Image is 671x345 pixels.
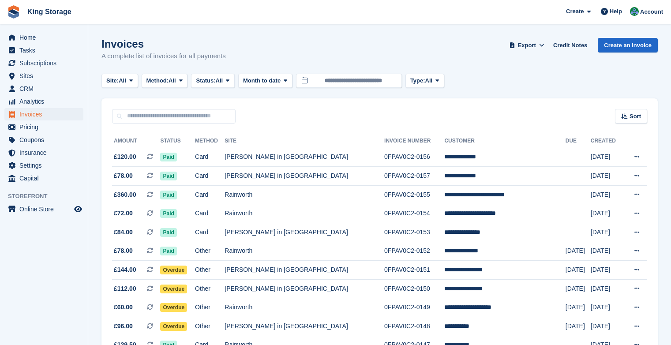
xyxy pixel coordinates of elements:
[19,172,72,184] span: Capital
[405,74,444,88] button: Type: All
[384,242,444,261] td: 0FPAV0C2-0152
[384,167,444,186] td: 0FPAV0C2-0157
[195,223,225,242] td: Card
[114,303,133,312] span: £60.00
[160,228,176,237] span: Paid
[112,134,160,148] th: Amount
[518,41,536,50] span: Export
[160,134,195,148] th: Status
[195,148,225,167] td: Card
[160,266,187,274] span: Overdue
[384,317,444,336] td: 0FPAV0C2-0148
[7,5,20,19] img: stora-icon-8386f47178a22dfd0bd8f6a31ec36ba5ce8667c1dd55bd0f319d3a0aa187defe.svg
[225,298,384,317] td: Rainworth
[507,38,546,52] button: Export
[225,279,384,298] td: [PERSON_NAME] in [GEOGRAPHIC_DATA]
[195,185,225,204] td: Card
[591,185,623,204] td: [DATE]
[169,76,176,85] span: All
[114,265,136,274] span: £144.00
[4,95,83,108] a: menu
[591,223,623,242] td: [DATE]
[195,298,225,317] td: Other
[4,172,83,184] a: menu
[114,228,133,237] span: £84.00
[160,191,176,199] span: Paid
[19,134,72,146] span: Coupons
[114,246,133,255] span: £78.00
[243,76,281,85] span: Month to date
[4,146,83,159] a: menu
[4,108,83,120] a: menu
[384,204,444,223] td: 0FPAV0C2-0154
[19,146,72,159] span: Insurance
[160,153,176,161] span: Paid
[4,57,83,69] a: menu
[114,284,136,293] span: £112.00
[160,303,187,312] span: Overdue
[444,134,565,148] th: Customer
[225,204,384,223] td: Rainworth
[216,76,223,85] span: All
[591,317,623,336] td: [DATE]
[195,167,225,186] td: Card
[19,70,72,82] span: Sites
[410,76,425,85] span: Type:
[101,38,226,50] h1: Invoices
[640,7,663,16] span: Account
[114,322,133,331] span: £96.00
[566,134,591,148] th: Due
[4,44,83,56] a: menu
[591,298,623,317] td: [DATE]
[225,242,384,261] td: Rainworth
[566,317,591,336] td: [DATE]
[225,134,384,148] th: Site
[591,134,623,148] th: Created
[591,167,623,186] td: [DATE]
[384,148,444,167] td: 0FPAV0C2-0156
[119,76,126,85] span: All
[101,51,226,61] p: A complete list of invoices for all payments
[4,134,83,146] a: menu
[566,242,591,261] td: [DATE]
[142,74,188,88] button: Method: All
[19,57,72,69] span: Subscriptions
[195,204,225,223] td: Card
[160,285,187,293] span: Overdue
[425,76,433,85] span: All
[4,203,83,215] a: menu
[160,322,187,331] span: Overdue
[384,298,444,317] td: 0FPAV0C2-0149
[566,7,584,16] span: Create
[591,204,623,223] td: [DATE]
[384,279,444,298] td: 0FPAV0C2-0150
[146,76,169,85] span: Method:
[195,317,225,336] td: Other
[384,185,444,204] td: 0FPAV0C2-0155
[19,203,72,215] span: Online Store
[19,31,72,44] span: Home
[591,279,623,298] td: [DATE]
[160,247,176,255] span: Paid
[19,108,72,120] span: Invoices
[225,148,384,167] td: [PERSON_NAME] in [GEOGRAPHIC_DATA]
[550,38,591,52] a: Credit Notes
[114,190,136,199] span: £360.00
[195,279,225,298] td: Other
[160,209,176,218] span: Paid
[19,82,72,95] span: CRM
[591,242,623,261] td: [DATE]
[566,279,591,298] td: [DATE]
[610,7,622,16] span: Help
[191,74,234,88] button: Status: All
[225,185,384,204] td: Rainworth
[101,74,138,88] button: Site: All
[24,4,75,19] a: King Storage
[114,171,133,180] span: £78.00
[160,172,176,180] span: Paid
[225,223,384,242] td: [PERSON_NAME] in [GEOGRAPHIC_DATA]
[19,159,72,172] span: Settings
[225,261,384,280] td: [PERSON_NAME] in [GEOGRAPHIC_DATA]
[4,31,83,44] a: menu
[196,76,215,85] span: Status:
